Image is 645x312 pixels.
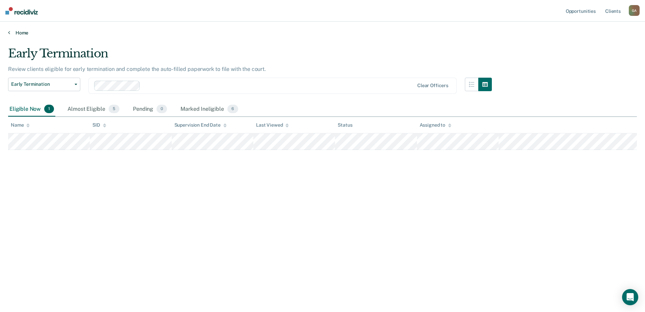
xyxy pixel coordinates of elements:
div: Status [338,122,352,128]
div: Supervision End Date [174,122,227,128]
div: Eligible Now1 [8,102,55,117]
p: Review clients eligible for early termination and complete the auto-filled paperwork to file with... [8,66,266,72]
div: Open Intercom Messenger [622,289,638,305]
div: Last Viewed [256,122,289,128]
button: GA [629,5,640,16]
div: Marked Ineligible6 [179,102,240,117]
span: 5 [109,105,119,113]
div: Early Termination [8,47,492,66]
a: Home [8,30,637,36]
span: 1 [44,105,54,113]
div: Clear officers [417,83,448,88]
span: 6 [227,105,238,113]
div: G A [629,5,640,16]
span: 0 [157,105,167,113]
div: Assigned to [420,122,451,128]
span: Early Termination [11,81,72,87]
div: Name [11,122,30,128]
div: Pending0 [132,102,168,117]
div: Almost Eligible5 [66,102,121,117]
button: Early Termination [8,78,80,91]
img: Recidiviz [5,7,38,15]
div: SID [92,122,106,128]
